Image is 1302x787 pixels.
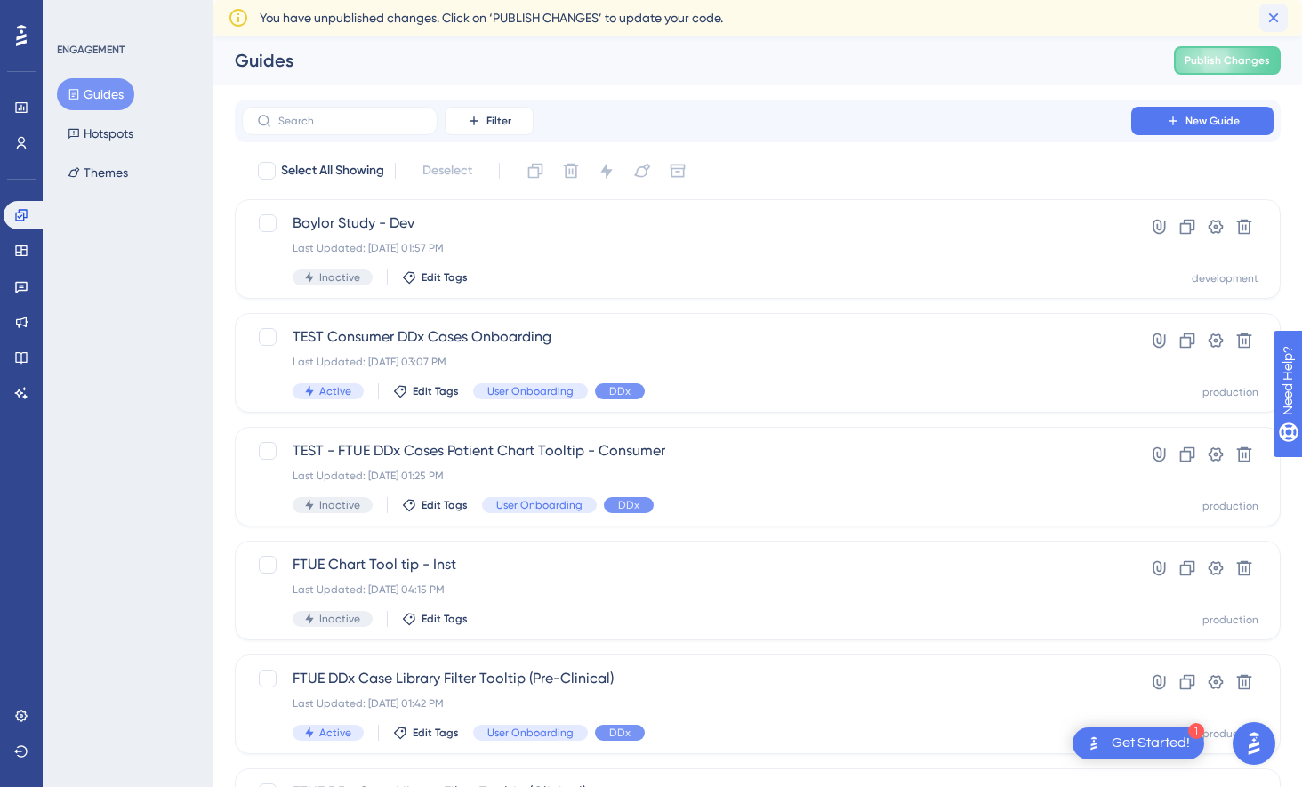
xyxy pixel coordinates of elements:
[57,43,125,57] div: ENGAGEMENT
[293,213,1081,234] span: Baylor Study - Dev
[422,612,468,626] span: Edit Tags
[413,384,459,398] span: Edit Tags
[402,612,468,626] button: Edit Tags
[293,582,1081,597] div: Last Updated: [DATE] 04:15 PM
[293,355,1081,369] div: Last Updated: [DATE] 03:07 PM
[319,498,360,512] span: Inactive
[393,726,459,740] button: Edit Tags
[609,726,631,740] span: DDx
[281,160,384,181] span: Select All Showing
[1131,107,1274,135] button: New Guide
[319,612,360,626] span: Inactive
[1188,723,1204,739] div: 1
[57,157,139,189] button: Themes
[319,384,351,398] span: Active
[319,270,360,285] span: Inactive
[1192,271,1258,285] div: development
[319,726,351,740] span: Active
[293,326,1081,348] span: TEST Consumer DDx Cases Onboarding
[293,440,1081,462] span: TEST - FTUE DDx Cases Patient Chart Tooltip - Consumer
[487,384,574,398] span: User Onboarding
[1202,727,1258,741] div: production
[618,498,639,512] span: DDx
[1174,46,1281,75] button: Publish Changes
[1202,499,1258,513] div: production
[57,78,134,110] button: Guides
[422,498,468,512] span: Edit Tags
[487,726,574,740] span: User Onboarding
[260,7,723,28] span: You have unpublished changes. Click on ‘PUBLISH CHANGES’ to update your code.
[293,554,1081,575] span: FTUE Chart Tool tip - Inst
[1202,385,1258,399] div: production
[486,114,511,128] span: Filter
[402,498,468,512] button: Edit Tags
[293,696,1081,711] div: Last Updated: [DATE] 01:42 PM
[406,155,488,187] button: Deselect
[57,117,144,149] button: Hotspots
[393,384,459,398] button: Edit Tags
[235,48,1129,73] div: Guides
[496,498,583,512] span: User Onboarding
[413,726,459,740] span: Edit Tags
[293,668,1081,689] span: FTUE DDx Case Library Filter Tooltip (Pre-Clinical)
[1185,114,1240,128] span: New Guide
[1185,53,1270,68] span: Publish Changes
[1227,717,1281,770] iframe: UserGuiding AI Assistant Launcher
[1073,727,1204,759] div: Open Get Started! checklist, remaining modules: 1
[1112,734,1190,753] div: Get Started!
[422,160,472,181] span: Deselect
[293,241,1081,255] div: Last Updated: [DATE] 01:57 PM
[402,270,468,285] button: Edit Tags
[445,107,534,135] button: Filter
[609,384,631,398] span: DDx
[1083,733,1105,754] img: launcher-image-alternative-text
[293,469,1081,483] div: Last Updated: [DATE] 01:25 PM
[278,115,422,127] input: Search
[422,270,468,285] span: Edit Tags
[42,4,111,26] span: Need Help?
[1202,613,1258,627] div: production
